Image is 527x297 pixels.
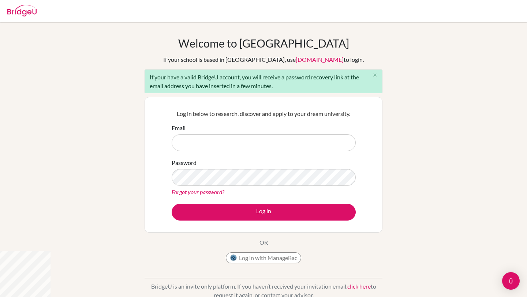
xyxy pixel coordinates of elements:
p: OR [259,238,268,247]
label: Password [172,158,197,167]
div: If your school is based in [GEOGRAPHIC_DATA], use to login. [163,55,364,64]
p: Log in below to research, discover and apply to your dream university. [172,109,356,118]
div: If your have a valid BridgeU account, you will receive a password recovery link at the email addr... [145,69,382,93]
button: Log in [172,204,356,221]
h1: Welcome to [GEOGRAPHIC_DATA] [178,37,349,50]
a: click here [347,283,371,290]
button: Close [367,70,382,81]
a: Forgot your password? [172,188,224,195]
img: Bridge-U [7,5,37,16]
label: Email [172,124,186,132]
div: Open Intercom Messenger [502,272,520,290]
button: Log in with ManageBac [226,252,301,263]
i: close [372,72,378,78]
a: [DOMAIN_NAME] [296,56,344,63]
